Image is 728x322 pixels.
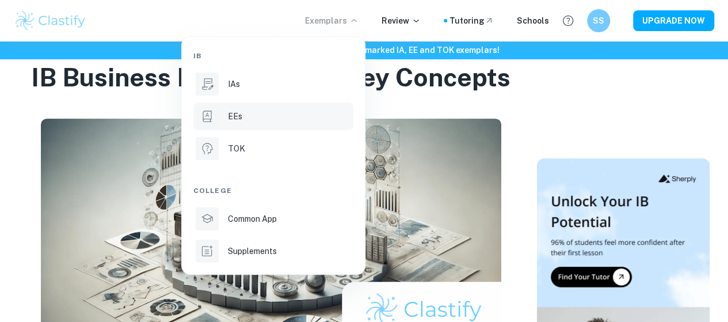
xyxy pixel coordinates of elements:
[228,245,277,257] p: Supplements
[193,51,201,61] span: IB
[228,78,240,90] p: IAs
[228,213,277,225] p: Common App
[228,110,242,123] p: EEs
[193,70,353,98] a: IAs
[193,205,353,233] a: Common App
[193,185,232,196] span: College
[193,237,353,265] a: Supplements
[228,142,245,155] p: TOK
[193,135,353,162] a: TOK
[193,103,353,130] a: EEs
